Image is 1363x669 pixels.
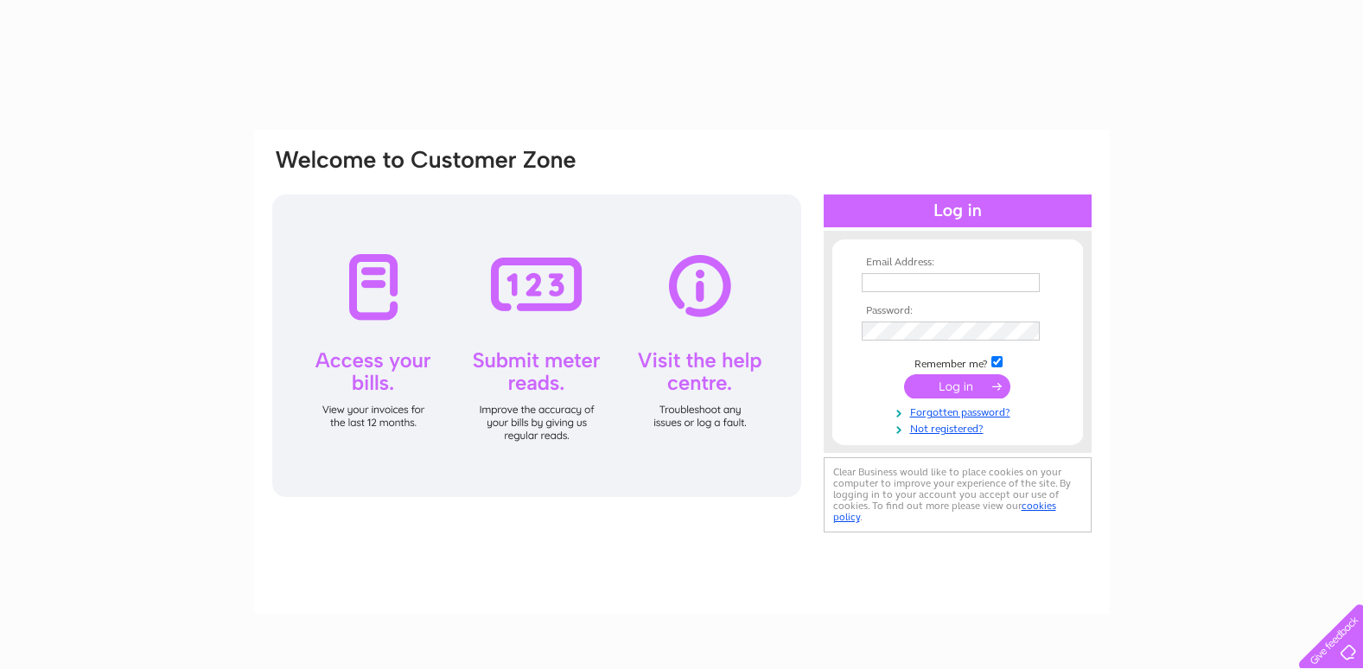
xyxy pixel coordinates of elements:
th: Email Address: [857,257,1058,269]
a: cookies policy [833,500,1056,523]
th: Password: [857,305,1058,317]
a: Not registered? [862,419,1058,436]
div: Clear Business would like to place cookies on your computer to improve your experience of the sit... [824,457,1092,532]
a: Forgotten password? [862,403,1058,419]
input: Submit [904,374,1010,398]
td: Remember me? [857,354,1058,371]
